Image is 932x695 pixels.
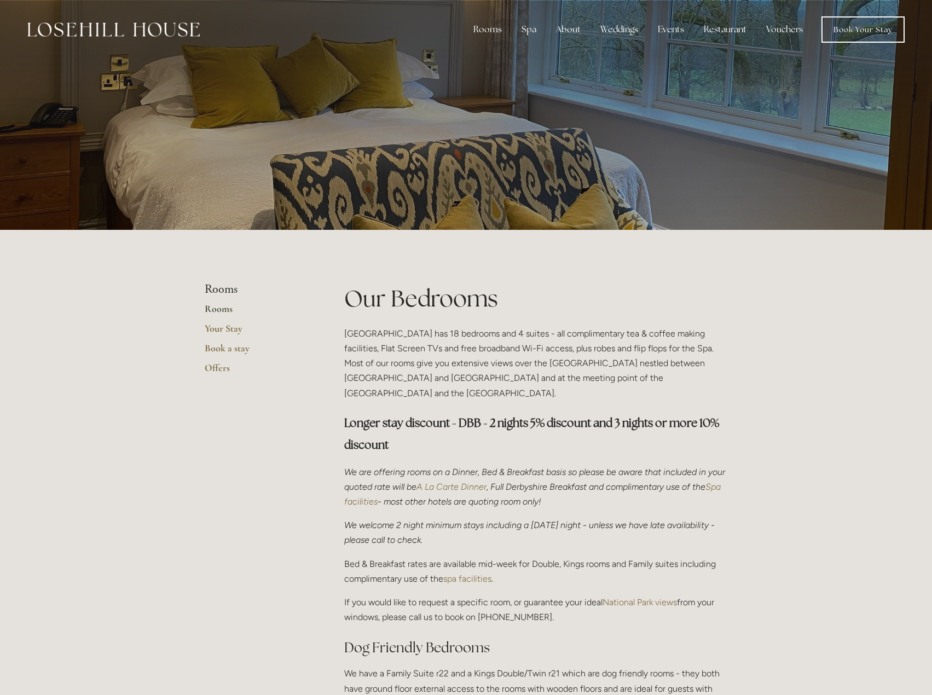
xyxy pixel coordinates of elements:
[27,22,200,37] img: Losehill House
[205,342,309,362] a: Book a stay
[649,19,693,40] div: Events
[205,282,309,297] li: Rooms
[443,574,491,584] a: spa facilities
[344,557,728,586] p: Bed & Breakfast rates are available mid-week for Double, Kings rooms and Family suites including ...
[695,19,755,40] div: Restaurant
[416,482,487,492] a: A La Carte Dinner
[465,19,511,40] div: Rooms
[344,520,717,545] em: We welcome 2 night minimum stays including a [DATE] night - unless we have late availability - pl...
[821,16,905,43] a: Book Your Stay
[547,19,589,40] div: About
[205,303,309,322] a: Rooms
[344,415,721,452] strong: Longer stay discount - DBB - 2 nights 5% discount and 3 nights or more 10% discount
[205,362,309,381] a: Offers
[378,496,541,507] em: - most other hotels are quoting room only!
[344,326,728,401] p: [GEOGRAPHIC_DATA] has 18 bedrooms and 4 suites - all complimentary tea & coffee making facilities...
[603,597,677,607] a: National Park views
[344,595,728,624] p: If you would like to request a specific room, or guarantee your ideal from your windows, please c...
[487,482,705,492] em: , Full Derbyshire Breakfast and complimentary use of the
[757,19,812,40] a: Vouchers
[205,322,309,342] a: Your Stay
[513,19,545,40] div: Spa
[592,19,647,40] div: Weddings
[344,282,728,315] h1: Our Bedrooms
[344,467,727,492] em: We are offering rooms on a Dinner, Bed & Breakfast basis so please be aware that included in your...
[344,638,728,657] h2: Dog Friendly Bedrooms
